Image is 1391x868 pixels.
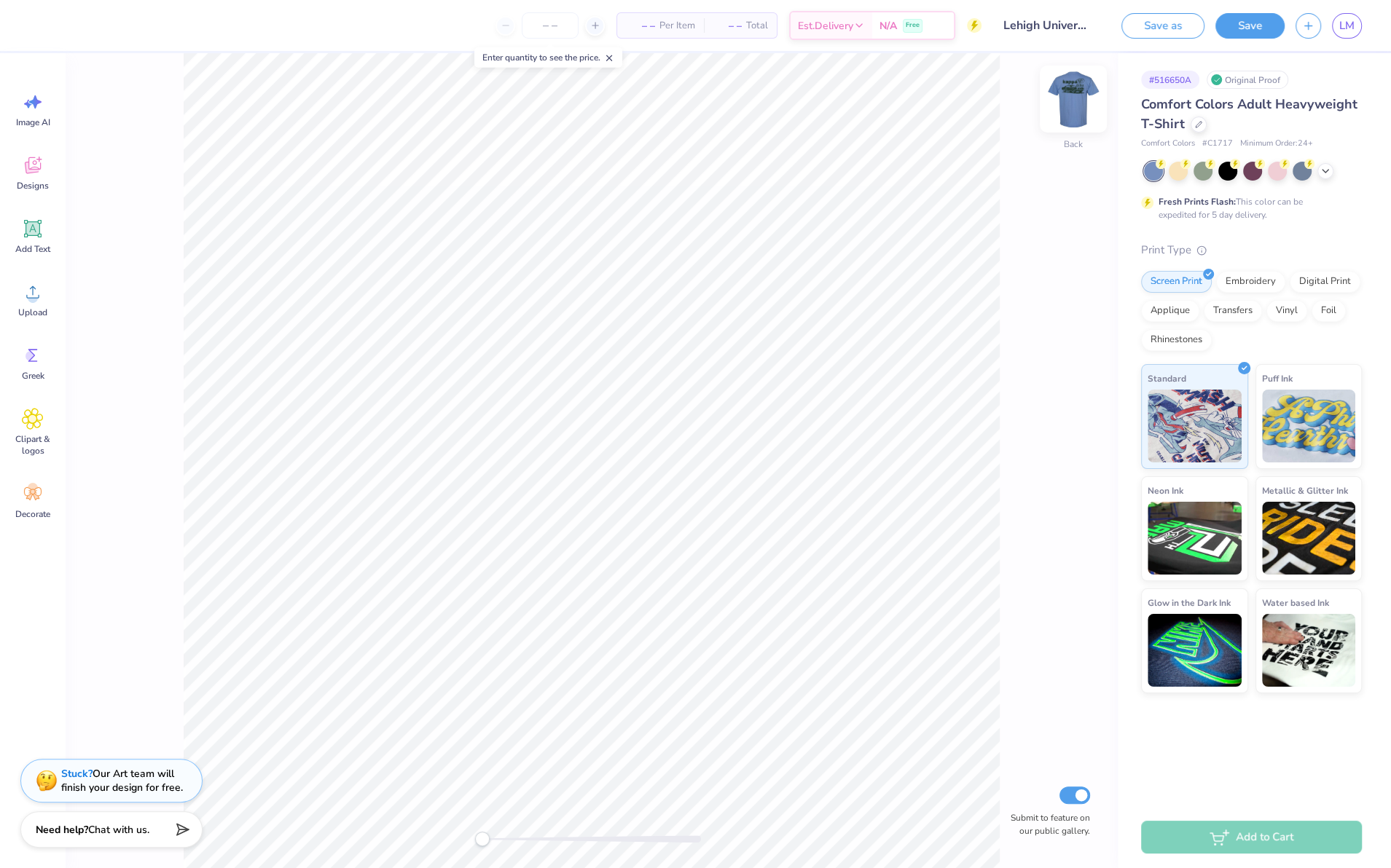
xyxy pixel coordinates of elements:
[15,508,50,520] span: Decorate
[879,18,897,33] span: N/A
[1332,13,1362,39] a: LM
[18,307,47,318] span: Upload
[1262,614,1356,687] img: Water based Ink
[1141,242,1362,259] div: Print Type
[1148,595,1231,610] span: Glow in the Dark Ink
[522,12,579,39] input: – –
[1262,371,1293,386] span: Puff Ink
[1202,138,1233,150] span: # C1717
[22,370,44,382] span: Greek
[1141,138,1195,150] span: Comfort Colors
[1064,138,1083,151] div: Back
[1148,483,1183,498] span: Neon Ink
[1141,271,1212,293] div: Screen Print
[1141,329,1212,351] div: Rhinestones
[1290,271,1360,293] div: Digital Print
[1266,300,1307,322] div: Vinyl
[9,433,57,457] span: Clipart & logos
[1204,300,1262,322] div: Transfers
[626,18,655,33] span: – –
[906,20,920,31] span: Free
[1159,195,1338,221] div: This color can be expedited for 5 day delivery.
[1262,595,1329,610] span: Water based Ink
[1148,390,1242,462] img: Standard
[1216,271,1285,293] div: Embroidery
[16,117,50,128] span: Image AI
[61,767,93,781] strong: Stuck?
[1003,811,1090,837] label: Submit to feature on our public gallery.
[1159,196,1236,208] strong: Fresh Prints Flash:
[475,832,490,846] div: Accessibility label
[1339,17,1355,34] span: LM
[1240,138,1313,150] span: Minimum Order: 24 +
[15,243,50,255] span: Add Text
[61,767,183,794] div: Our Art team will finish your design for free.
[1148,614,1242,687] img: Glow in the Dark Ink
[36,823,88,837] strong: Need help?
[88,823,149,837] span: Chat with us.
[659,18,695,33] span: Per Item
[1215,13,1285,39] button: Save
[713,18,742,33] span: – –
[1121,13,1204,39] button: Save as
[17,180,49,192] span: Designs
[1262,483,1348,498] span: Metallic & Glitter Ink
[1141,300,1199,322] div: Applique
[798,18,853,33] span: Est. Delivery
[474,47,622,68] div: Enter quantity to see the price.
[1148,502,1242,575] img: Neon Ink
[1044,70,1102,128] img: Back
[1312,300,1346,322] div: Foil
[1262,502,1356,575] img: Metallic & Glitter Ink
[1148,371,1186,386] span: Standard
[1262,390,1356,462] img: Puff Ink
[746,18,768,33] span: Total
[1207,71,1288,89] div: Original Proof
[1141,71,1199,89] div: # 516650A
[992,11,1100,40] input: Untitled Design
[1141,95,1357,133] span: Comfort Colors Adult Heavyweight T-Shirt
